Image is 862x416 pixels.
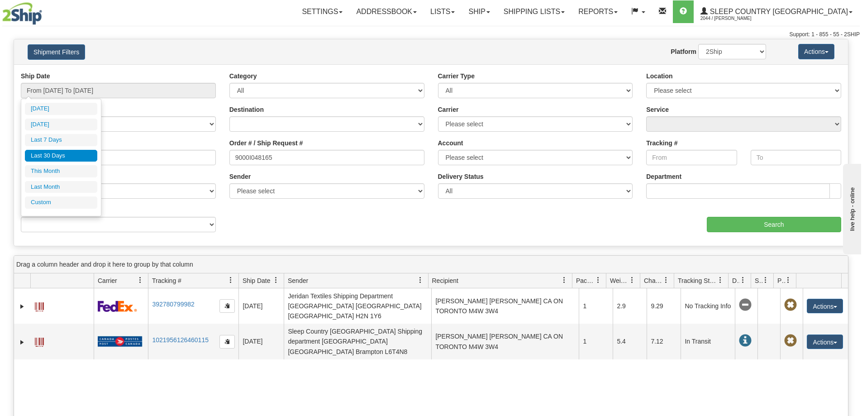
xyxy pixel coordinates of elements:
[349,0,424,23] a: Addressbook
[288,276,308,285] span: Sender
[647,288,681,324] td: 9.29
[579,324,613,359] td: 1
[14,256,848,273] div: grid grouping header
[35,334,44,348] a: Label
[25,119,97,131] li: [DATE]
[646,172,681,181] label: Department
[781,273,796,288] a: Pickup Status filter column settings
[295,0,349,23] a: Settings
[807,335,843,349] button: Actions
[739,299,752,311] span: No Tracking Info
[644,276,663,285] span: Charge
[707,217,841,232] input: Search
[438,139,463,148] label: Account
[497,0,571,23] a: Shipping lists
[841,162,861,254] iframe: chat widget
[152,276,181,285] span: Tracking #
[438,72,475,81] label: Carrier Type
[413,273,428,288] a: Sender filter column settings
[610,276,629,285] span: Weight
[229,172,251,181] label: Sender
[681,288,735,324] td: No Tracking Info
[219,299,235,313] button: Copy to clipboard
[229,139,303,148] label: Order # / Ship Request #
[238,288,284,324] td: [DATE]
[25,196,97,209] li: Custom
[432,276,458,285] span: Recipient
[25,134,97,146] li: Last 7 Days
[807,299,843,313] button: Actions
[28,44,85,60] button: Shipment Filters
[646,72,672,81] label: Location
[229,72,257,81] label: Category
[700,14,768,23] span: 2044 / [PERSON_NAME]
[284,324,431,359] td: Sleep Country [GEOGRAPHIC_DATA] Shipping department [GEOGRAPHIC_DATA] [GEOGRAPHIC_DATA] Brampton ...
[152,301,194,308] a: 392780799982
[681,324,735,359] td: In Transit
[678,276,717,285] span: Tracking Status
[579,288,613,324] td: 1
[7,8,84,14] div: live help - online
[647,324,681,359] td: 7.12
[18,302,27,311] a: Expand
[646,139,677,148] label: Tracking #
[21,72,50,81] label: Ship Date
[591,273,606,288] a: Packages filter column settings
[438,172,484,181] label: Delivery Status
[98,276,117,285] span: Carrier
[671,47,696,56] label: Platform
[751,150,841,165] input: To
[613,324,647,359] td: 5.4
[243,276,270,285] span: Ship Date
[784,299,797,311] span: Pickup Not Assigned
[576,276,595,285] span: Packages
[431,288,579,324] td: [PERSON_NAME] [PERSON_NAME] CA ON TORONTO M4W 3W4
[557,273,572,288] a: Recipient filter column settings
[25,103,97,115] li: [DATE]
[25,150,97,162] li: Last 30 Days
[713,273,728,288] a: Tracking Status filter column settings
[424,0,462,23] a: Lists
[25,165,97,177] li: This Month
[758,273,773,288] a: Shipment Issues filter column settings
[613,288,647,324] td: 2.9
[268,273,284,288] a: Ship Date filter column settings
[152,336,209,344] a: 1021956126460115
[229,105,264,114] label: Destination
[735,273,751,288] a: Delivery Status filter column settings
[284,288,431,324] td: Jeridan Textiles Shipping Department [GEOGRAPHIC_DATA] [GEOGRAPHIC_DATA] [GEOGRAPHIC_DATA] H2N 1Y6
[624,273,640,288] a: Weight filter column settings
[133,273,148,288] a: Carrier filter column settings
[732,276,740,285] span: Delivery Status
[777,276,785,285] span: Pickup Status
[431,324,579,359] td: [PERSON_NAME] [PERSON_NAME] CA ON TORONTO M4W 3W4
[784,335,797,347] span: Pickup Not Assigned
[798,44,834,59] button: Actions
[2,31,860,38] div: Support: 1 - 855 - 55 - 2SHIP
[755,276,762,285] span: Shipment Issues
[2,2,42,25] img: logo2044.jpg
[219,335,235,349] button: Copy to clipboard
[438,105,459,114] label: Carrier
[25,181,97,193] li: Last Month
[18,338,27,347] a: Expand
[739,335,752,347] span: In Transit
[238,324,284,359] td: [DATE]
[646,150,737,165] input: From
[223,273,238,288] a: Tracking # filter column settings
[98,301,137,312] img: 2 - FedEx Express®
[35,298,44,313] a: Label
[646,105,669,114] label: Service
[98,336,142,347] img: 20 - Canada Post
[571,0,624,23] a: Reports
[708,8,848,15] span: Sleep Country [GEOGRAPHIC_DATA]
[658,273,674,288] a: Charge filter column settings
[694,0,859,23] a: Sleep Country [GEOGRAPHIC_DATA] 2044 / [PERSON_NAME]
[462,0,496,23] a: Ship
